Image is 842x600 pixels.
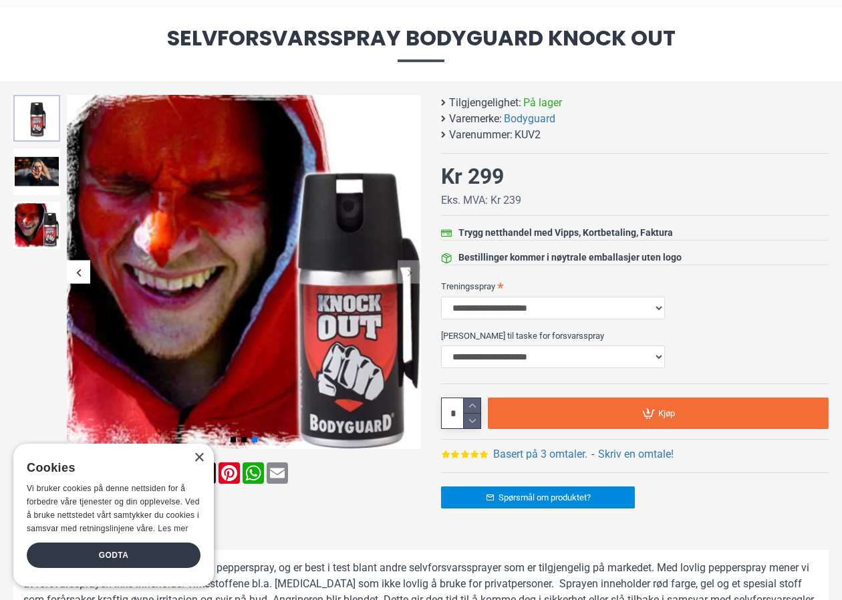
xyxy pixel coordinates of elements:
label: [PERSON_NAME] til taske for forsvarsspray [441,325,829,346]
span: KUV2 [515,127,541,143]
b: Varenummer: [449,127,513,143]
div: Godta [27,543,200,568]
b: Varemerke: [449,111,502,127]
label: Treningsspray [441,275,829,297]
div: Previous slide [67,261,90,284]
img: Forsvarsspray - Lovlig Pepperspray - SpyGadgets.no [67,95,421,449]
a: Pinterest [217,462,241,484]
a: Basert på 3 omtaler. [493,446,587,462]
span: Kjøp [658,409,675,418]
div: Bestillinger kommer i nøytrale emballasjer uten logo [458,251,682,265]
a: Les mer, opens a new window [158,524,188,533]
div: Next slide [398,261,421,284]
a: Email [265,462,289,484]
span: På lager [523,95,562,111]
b: Tilgjengelighet: [449,95,521,111]
span: Go to slide 3 [252,437,257,442]
span: Selvforsvarsspray Bodyguard Knock Out [13,27,829,61]
div: Kr 299 [441,160,504,192]
div: Trygg netthandel med Vipps, Kortbetaling, Faktura [458,226,673,240]
img: Forsvarsspray - Lovlig Pepperspray - SpyGadgets.no [13,148,60,195]
a: WhatsApp [241,462,265,484]
a: Skriv en omtale! [598,446,674,462]
b: - [591,448,594,460]
span: Vi bruker cookies på denne nettsiden for å forbedre våre tjenester og din opplevelse. Ved å bruke... [27,484,200,533]
div: Cookies [27,454,192,482]
a: Bodyguard [504,111,555,127]
span: Go to slide 2 [241,437,247,442]
div: Close [194,453,204,463]
span: Go to slide 1 [231,437,236,442]
img: Forsvarsspray - Lovlig Pepperspray - SpyGadgets.no [13,202,60,249]
img: Forsvarsspray - Lovlig Pepperspray - SpyGadgets.no [13,95,60,142]
a: Spørsmål om produktet? [441,486,635,508]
